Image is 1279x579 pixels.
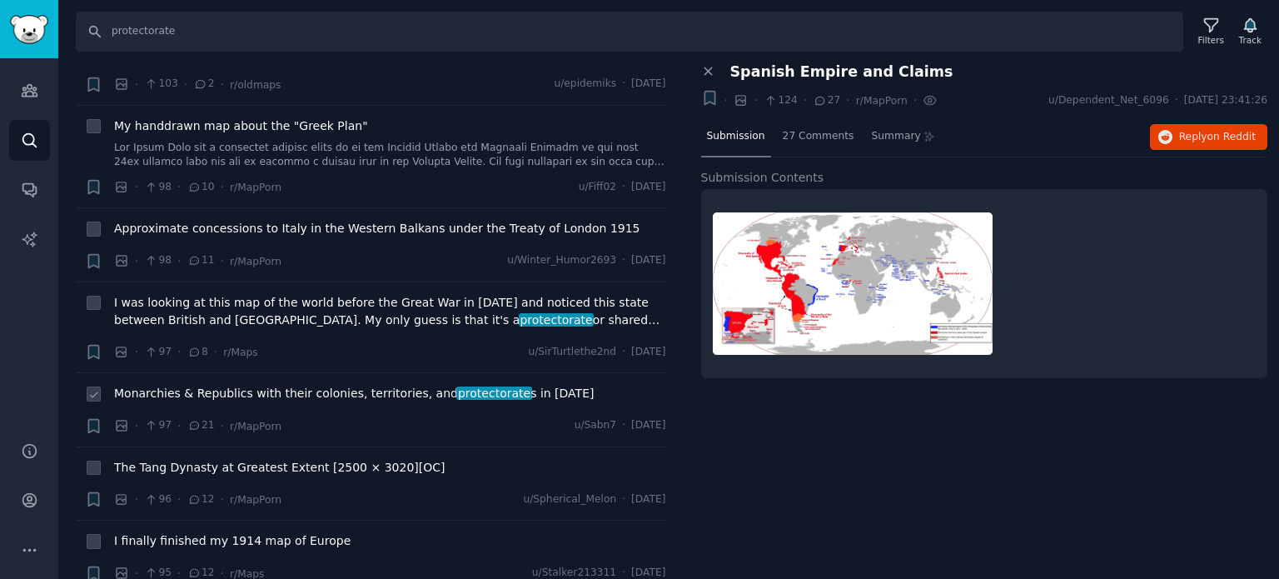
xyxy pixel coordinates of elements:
[622,77,625,92] span: ·
[114,532,351,550] a: I finally finished my 1914 map of Europe
[456,387,532,400] span: protectorate
[114,385,594,402] a: Monarchies & Republics with their colonies, territories, andprotectorates in [DATE]
[221,178,224,196] span: ·
[230,182,281,193] span: r/MapPorn
[114,220,640,237] a: Approximate concessions to Italy in the Western Balkans under the Treaty of London 1915
[631,418,665,433] span: [DATE]
[631,253,665,268] span: [DATE]
[187,180,215,195] span: 10
[177,252,181,270] span: ·
[1198,34,1224,46] div: Filters
[871,129,920,144] span: Summary
[221,252,224,270] span: ·
[701,169,824,187] span: Submission Contents
[135,343,138,361] span: ·
[507,253,616,268] span: u/Winter_Humor2693
[114,385,594,402] span: Monarchies & Republics with their colonies, territories, and s in [DATE]
[622,492,625,507] span: ·
[528,345,616,360] span: u/SirTurtlethe2nd
[187,418,215,433] span: 21
[1233,14,1267,49] button: Track
[1207,131,1256,142] span: on Reddit
[187,345,208,360] span: 8
[575,418,617,433] span: u/Sabn7
[554,77,616,92] span: u/epidemiks
[579,180,616,195] span: u/Fiff02
[193,77,214,92] span: 2
[221,491,224,508] span: ·
[230,421,281,432] span: r/MapPorn
[230,494,281,506] span: r/MapPorn
[187,253,215,268] span: 11
[631,492,665,507] span: [DATE]
[214,343,217,361] span: ·
[114,459,445,477] a: The Tang Dynasty at Greatest Extent [2500 × 3020][OC]
[631,180,665,195] span: [DATE]
[223,347,257,358] span: r/Maps
[754,92,757,109] span: ·
[1179,130,1256,145] span: Reply
[1048,93,1169,108] span: u/Dependent_Net_6096
[135,178,138,196] span: ·
[1175,93,1178,108] span: ·
[135,491,138,508] span: ·
[631,77,665,92] span: [DATE]
[187,492,215,507] span: 12
[144,180,172,195] span: 98
[114,141,666,170] a: Lor Ipsum Dolo sit a consectet adipisc elits do ei tem Incidid Utlabo etd Magnaali Enimadm ve qui...
[1184,93,1267,108] span: [DATE] 23:41:26
[76,12,1183,52] input: Search Keyword
[730,63,953,81] span: Spanish Empire and Claims
[144,345,172,360] span: 97
[622,345,625,360] span: ·
[713,212,993,355] img: Spanish Empire and Claims
[114,294,666,329] a: I was looking at this map of the world before the Great War in [DATE] and noticed this state betw...
[1150,124,1267,151] button: Replyon Reddit
[221,417,224,435] span: ·
[144,492,172,507] span: 96
[144,418,172,433] span: 97
[144,253,172,268] span: 98
[230,256,281,267] span: r/MapPorn
[622,418,625,433] span: ·
[177,491,181,508] span: ·
[184,76,187,93] span: ·
[519,313,595,327] span: protectorate
[913,92,917,109] span: ·
[631,345,665,360] span: [DATE]
[230,79,281,91] span: r/oldmaps
[813,93,840,108] span: 27
[10,15,48,44] img: GummySearch logo
[804,92,807,109] span: ·
[114,117,368,135] a: My handdrawn map about the "Greek Plan"
[856,95,908,107] span: r/MapPorn
[177,343,181,361] span: ·
[177,417,181,435] span: ·
[135,252,138,270] span: ·
[764,93,798,108] span: 124
[783,129,854,144] span: 27 Comments
[846,92,849,109] span: ·
[1239,34,1262,46] div: Track
[135,76,138,93] span: ·
[523,492,616,507] span: u/Spherical_Melon
[135,417,138,435] span: ·
[144,77,178,92] span: 103
[622,180,625,195] span: ·
[724,92,728,109] span: ·
[177,178,181,196] span: ·
[622,253,625,268] span: ·
[221,76,224,93] span: ·
[707,129,765,144] span: Submission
